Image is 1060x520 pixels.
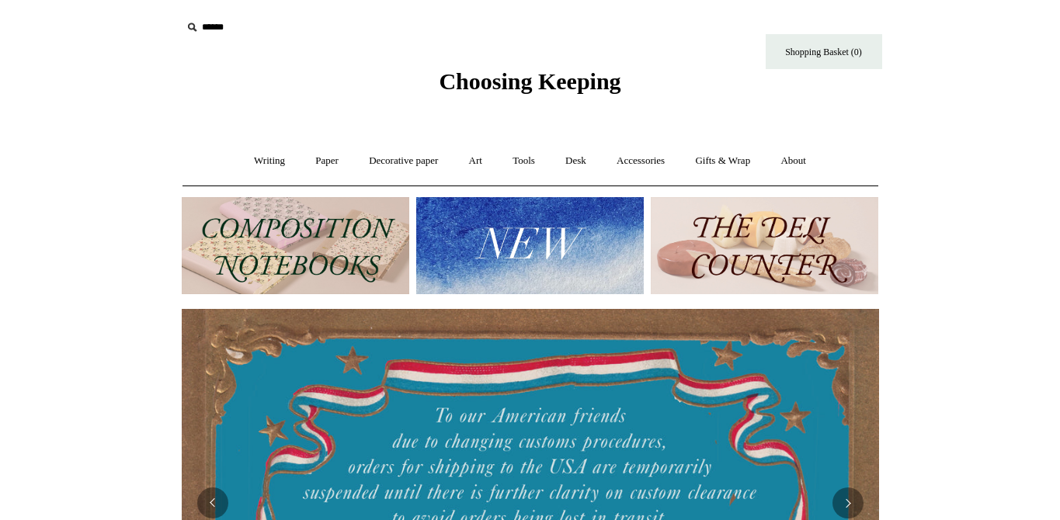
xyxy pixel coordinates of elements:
a: Shopping Basket (0) [766,34,882,69]
a: Gifts & Wrap [681,140,764,182]
button: Previous [197,487,228,518]
a: Tools [499,140,549,182]
a: Choosing Keeping [439,81,620,92]
a: Accessories [603,140,679,182]
a: About [766,140,820,182]
button: Next [832,487,864,518]
img: 202302 Composition ledgers.jpg__PID:69722ee6-fa44-49dd-a067-31375e5d54ec [182,197,409,294]
a: Desk [551,140,600,182]
img: New.jpg__PID:f73bdf93-380a-4a35-bcfe-7823039498e1 [416,197,644,294]
a: Art [455,140,496,182]
a: Paper [301,140,353,182]
img: The Deli Counter [651,197,878,294]
a: Decorative paper [355,140,452,182]
span: Choosing Keeping [439,68,620,94]
a: Writing [240,140,299,182]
